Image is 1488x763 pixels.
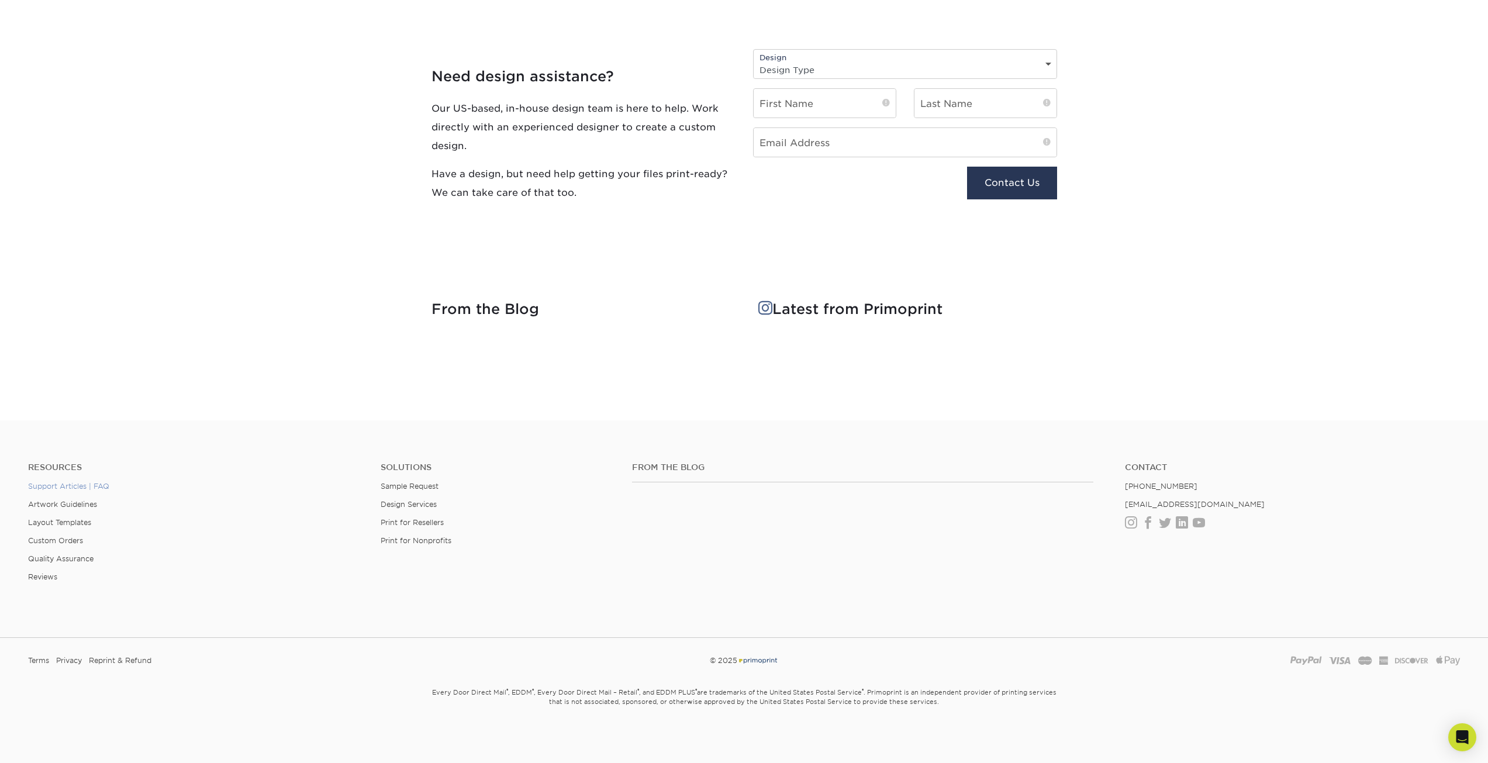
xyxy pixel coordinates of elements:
[967,167,1057,199] button: Contact Us
[632,462,1094,472] h4: From the Blog
[28,536,83,545] a: Custom Orders
[506,688,508,693] sup: ®
[1125,500,1265,509] a: [EMAIL_ADDRESS][DOMAIN_NAME]
[89,652,151,669] a: Reprint & Refund
[695,688,697,693] sup: ®
[28,652,49,669] a: Terms
[381,518,444,527] a: Print for Resellers
[3,727,99,759] iframe: Google Customer Reviews
[431,301,730,318] h4: From the Blog
[1448,723,1476,751] div: Open Intercom Messenger
[862,688,864,693] sup: ®
[431,99,736,155] p: Our US-based, in-house design team is here to help. Work directly with an experienced designer to...
[1125,482,1197,491] a: [PHONE_NUMBER]
[753,167,910,207] iframe: reCAPTCHA
[758,301,1057,318] h4: Latest from Primoprint
[28,500,97,509] a: Artwork Guidelines
[28,518,91,527] a: Layout Templates
[532,688,534,693] sup: ®
[28,462,363,472] h4: Resources
[28,554,94,563] a: Quality Assurance
[381,462,614,472] h4: Solutions
[637,688,639,693] sup: ®
[431,68,736,85] h4: Need design assistance?
[737,656,778,665] img: Primoprint
[502,652,985,669] div: © 2025
[402,683,1086,735] small: Every Door Direct Mail , EDDM , Every Door Direct Mail – Retail , and EDDM PLUS are trademarks of...
[431,164,736,202] p: Have a design, but need help getting your files print-ready? We can take care of that too.
[381,536,451,545] a: Print for Nonprofits
[381,482,439,491] a: Sample Request
[1125,462,1460,472] a: Contact
[56,652,82,669] a: Privacy
[28,482,109,491] a: Support Articles | FAQ
[28,572,57,581] a: Reviews
[381,500,437,509] a: Design Services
